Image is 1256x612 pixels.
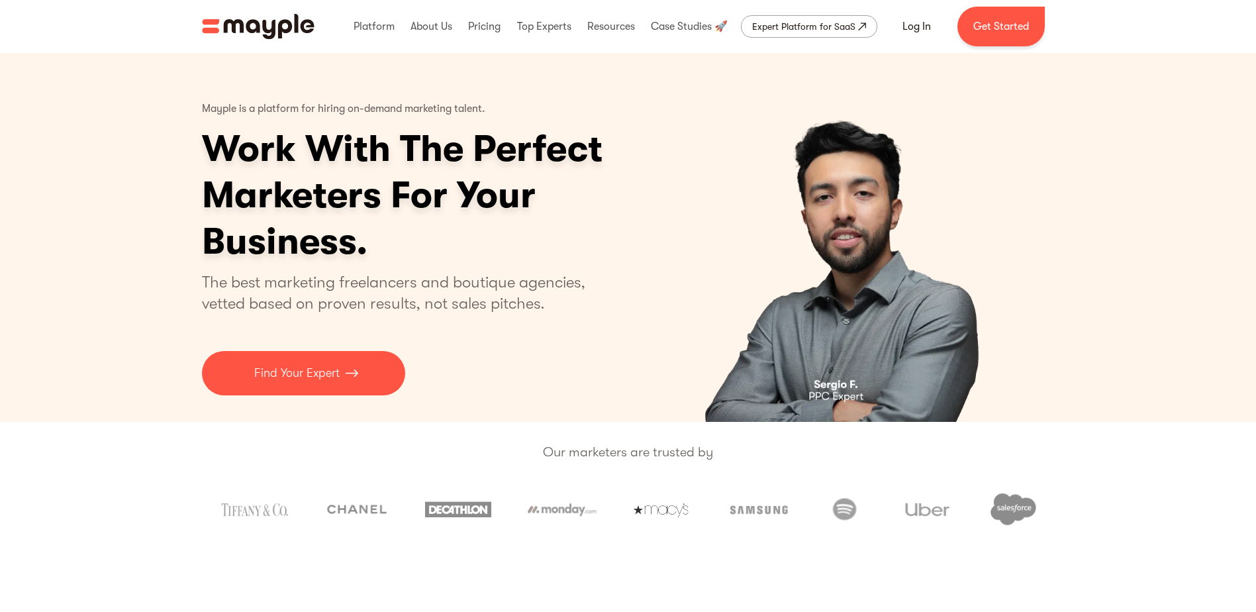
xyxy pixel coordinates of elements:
[350,5,398,48] div: Platform
[202,14,314,39] a: home
[465,5,504,48] div: Pricing
[957,7,1045,46] a: Get Started
[202,272,601,314] p: The best marketing freelancers and boutique agencies, vetted based on proven results, not sales p...
[202,14,314,39] img: Mayple logo
[202,93,485,126] p: Mayple is a platform for hiring on-demand marketing talent.
[254,364,340,382] p: Find Your Expert
[887,11,947,42] a: Log In
[641,53,1055,422] div: carousel
[584,5,638,48] div: Resources
[741,15,877,38] a: Expert Platform for SaaS
[514,5,575,48] div: Top Experts
[202,351,405,395] a: Find Your Expert
[641,53,1055,422] div: 1 of 4
[202,126,705,265] h1: Work With The Perfect Marketers For Your Business.
[407,5,456,48] div: About Us
[752,19,855,34] div: Expert Platform for SaaS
